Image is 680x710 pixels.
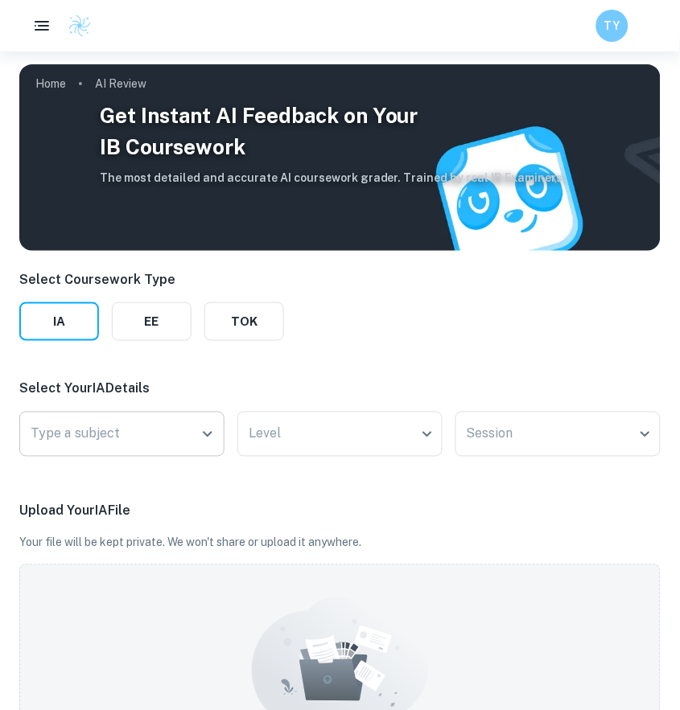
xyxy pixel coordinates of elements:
img: Clastify logo [68,14,92,38]
button: IA [19,302,99,341]
p: Select Coursework Type [19,270,284,289]
h3: Get Instant AI Feedback on Your IB Coursework [100,100,567,162]
p: Upload Your IA File [19,502,661,521]
button: Open [196,423,219,445]
a: Clastify logo [58,14,92,38]
button: TOK [204,302,284,341]
p: Select Your IA Details [19,380,661,399]
img: AI Review Cover [19,64,661,251]
p: Your file will be kept private. We won't share or upload it anywhere. [19,534,661,552]
a: Home [35,72,66,95]
h6: The most detailed and accurate AI coursework grader. Trained by real IB Examiners. [100,169,567,187]
button: TY [596,10,628,42]
p: AI Review [95,75,146,92]
h6: TY [604,17,622,35]
button: EE [112,302,192,341]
